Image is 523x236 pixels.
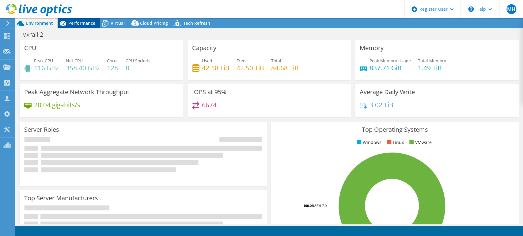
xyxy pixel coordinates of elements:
h3: Capacity [192,45,216,51]
span: Performance [68,20,95,26]
span: MH [506,4,516,14]
li: Windows [355,139,381,146]
span: Peak Memory Usage [370,58,411,64]
span: Peak CPU [34,58,53,64]
h3: Peak Aggregate Network Throughput [24,89,129,95]
span: Free [237,58,245,64]
h3: CPU [24,45,36,51]
li: Linux [385,139,404,146]
span: Environment [26,20,53,26]
h4: 128 [107,65,119,71]
h4: 8 [126,65,150,71]
tspan: 100.0% [303,203,315,208]
h3: Average Daily Write [360,89,415,95]
svg: \n [468,6,474,12]
span: Used [202,58,212,64]
span: Total [271,58,281,64]
span: Cores [107,58,119,64]
tspan: ESXi 7.0 [315,203,327,208]
h4: 837.71 GiB [370,65,411,71]
li: VMware [408,139,432,146]
span: Net CPU [66,58,83,64]
h3: Server Roles [24,126,59,133]
h4: 42.18 TiB [202,65,229,71]
h1: Vxrail 2 [20,31,53,38]
h4: 358.40 GHz [66,65,100,71]
h3: Top Operating Systems [276,126,514,133]
span: Total Memory [418,58,446,64]
h4: 116 GHz [34,65,59,71]
h3: IOPS at 95% [192,89,226,95]
span: Tech Refresh [183,20,210,26]
h4: 84.68 TiB [271,65,299,71]
h3: Top Server Manufacturers [24,195,98,201]
h4: 20.04 gigabits/s [34,101,80,108]
h4: 42.50 TiB [237,65,264,71]
span: Cloud Pricing [140,20,168,26]
h4: 6674 [202,101,217,108]
span: CPU Sockets [126,58,150,64]
h3: Memory [360,45,384,51]
h4: 3.02 TiB [370,101,393,108]
h4: 1.49 TiB [418,65,446,71]
span: Virtual [111,20,125,26]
